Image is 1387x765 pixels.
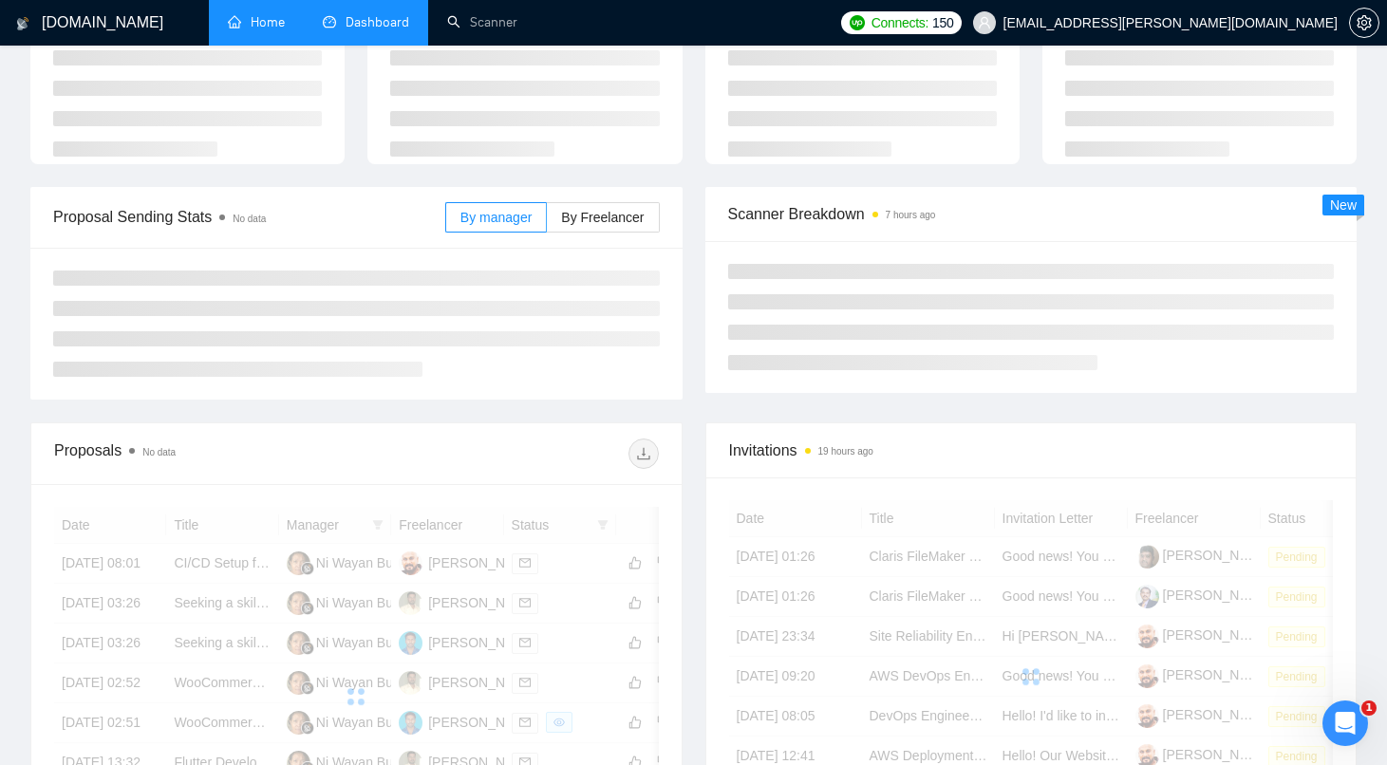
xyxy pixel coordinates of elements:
img: logo [16,9,29,39]
span: By manager [460,210,532,225]
span: New [1330,197,1357,213]
span: 150 [932,12,953,33]
span: 1 [1361,700,1377,716]
div: Proposals [54,438,356,469]
span: Dashboard [346,14,409,30]
a: searchScanner [447,14,517,30]
time: 19 hours ago [818,446,873,457]
img: upwork-logo.png [850,15,865,30]
span: Connects: [872,12,928,33]
iframe: Intercom live chat [1322,700,1368,746]
span: user [978,16,991,29]
button: setting [1349,8,1379,38]
span: No data [142,447,176,457]
span: Proposal Sending Stats [53,205,445,229]
span: By Freelancer [561,210,644,225]
time: 7 hours ago [886,210,936,220]
span: Scanner Breakdown [728,202,1335,226]
a: homeHome [228,14,285,30]
span: No data [233,214,266,224]
span: Invitations [729,438,1334,462]
a: setting [1349,15,1379,30]
span: setting [1350,15,1378,30]
span: dashboard [323,15,336,28]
